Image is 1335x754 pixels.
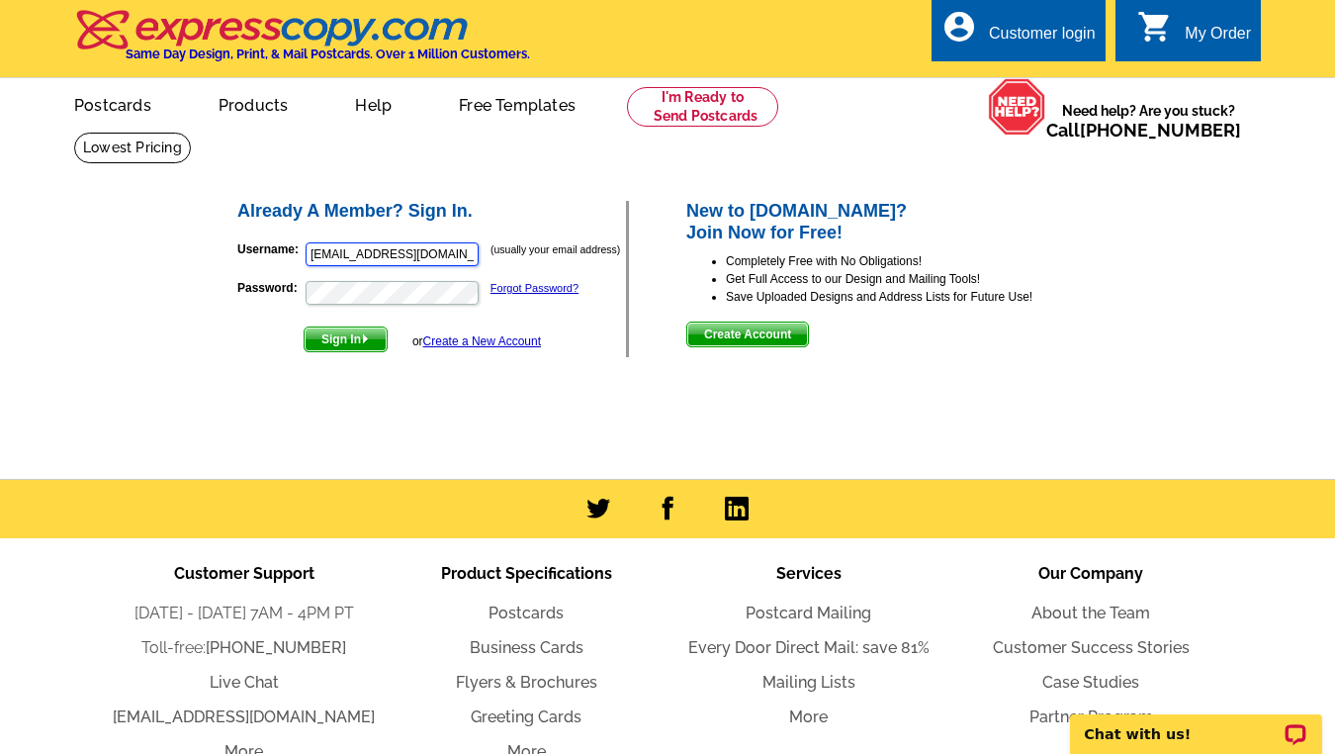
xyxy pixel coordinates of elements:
a: Greeting Cards [471,707,581,726]
span: Call [1046,120,1241,141]
span: Create Account [687,323,808,346]
li: Get Full Access to our Design and Mailing Tools! [726,270,1101,288]
a: Live Chat [210,673,279,692]
a: Same Day Design, Print, & Mail Postcards. Over 1 Million Customers. [74,24,530,61]
a: Every Door Direct Mail: save 81% [688,638,930,657]
span: Need help? Are you stuck? [1046,101,1251,141]
iframe: LiveChat chat widget [1057,692,1335,754]
a: shopping_cart My Order [1137,22,1251,47]
h2: New to [DOMAIN_NAME]? Join Now for Free! [686,201,1101,243]
a: Postcards [489,604,564,622]
img: button-next-arrow-white.png [361,334,370,343]
a: About the Team [1031,604,1150,622]
label: Password: [237,279,304,297]
a: account_circle Customer login [941,22,1096,47]
a: Free Templates [427,80,607,127]
i: account_circle [941,9,977,45]
a: [EMAIL_ADDRESS][DOMAIN_NAME] [113,707,375,726]
a: Flyers & Brochures [456,673,597,692]
li: Toll-free: [103,636,386,660]
h2: Already A Member? Sign In. [237,201,626,223]
li: Save Uploaded Designs and Address Lists for Future Use! [726,288,1101,306]
a: Products [187,80,320,127]
a: Customer Success Stories [993,638,1190,657]
span: Product Specifications [441,564,612,583]
a: More [789,707,828,726]
span: Sign In [305,328,387,351]
h4: Same Day Design, Print, & Mail Postcards. Over 1 Million Customers. [126,47,530,61]
a: Case Studies [1042,673,1139,692]
div: Customer login [989,25,1096,52]
a: Mailing Lists [762,673,855,692]
li: [DATE] - [DATE] 7AM - 4PM PT [103,602,386,625]
li: Completely Free with No Obligations! [726,252,1101,270]
a: Business Cards [470,638,583,657]
a: Partner Program [1029,707,1153,726]
div: My Order [1185,25,1251,52]
a: Forgot Password? [490,282,578,294]
div: or [412,332,541,350]
small: (usually your email address) [490,243,620,255]
a: Postcard Mailing [746,604,871,622]
button: Create Account [686,322,809,347]
a: Create a New Account [423,334,541,348]
span: Our Company [1038,564,1143,583]
label: Username: [237,240,304,258]
i: shopping_cart [1137,9,1173,45]
img: help [988,78,1046,136]
a: [PHONE_NUMBER] [1080,120,1241,141]
a: Help [323,80,423,127]
button: Sign In [304,327,388,352]
span: Services [776,564,842,583]
a: Postcards [43,80,183,127]
a: [PHONE_NUMBER] [206,638,346,657]
span: Customer Support [174,564,314,583]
